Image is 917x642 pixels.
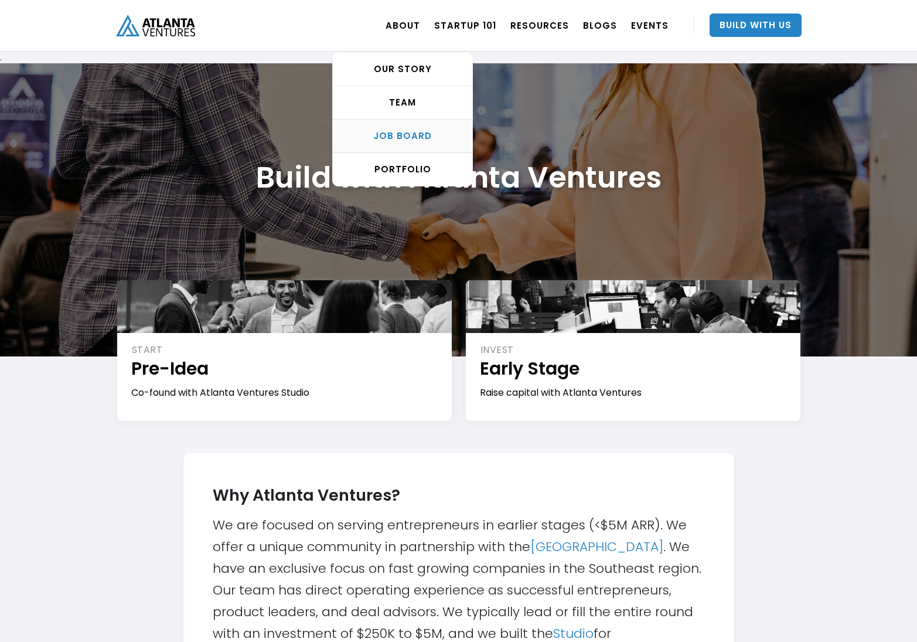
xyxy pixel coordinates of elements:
[333,164,472,175] div: PORTFOLIO
[583,9,617,42] a: BLOGS
[510,9,569,42] a: RESOURCES
[333,130,472,142] div: Job Board
[530,538,663,556] a: [GEOGRAPHIC_DATA]
[480,386,788,399] div: Raise capital with Atlanta Ventures
[480,356,788,381] h1: Early Stage
[256,159,662,195] h1: Build with Atlanta Ventures
[131,386,439,399] div: Co-found with Atlanta Ventures Studio
[333,63,472,75] div: OUR STORY
[631,9,669,42] a: EVENTS
[333,53,472,86] a: OUR STORY
[710,13,802,37] a: Build With Us
[132,344,439,356] div: START
[213,484,400,506] strong: Why Atlanta Ventures?
[333,86,472,120] a: TEAM
[333,120,472,153] a: Job Board
[131,356,439,381] h1: Pre-Idea
[333,153,472,186] a: PORTFOLIO
[117,280,452,421] a: STARTPre-IdeaCo-found with Atlanta Ventures Studio
[434,9,496,42] a: Startup 101
[480,344,788,356] div: INVEST
[466,280,800,421] a: INVESTEarly StageRaise capital with Atlanta Ventures
[386,9,420,42] a: ABOUT
[333,97,472,108] div: TEAM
